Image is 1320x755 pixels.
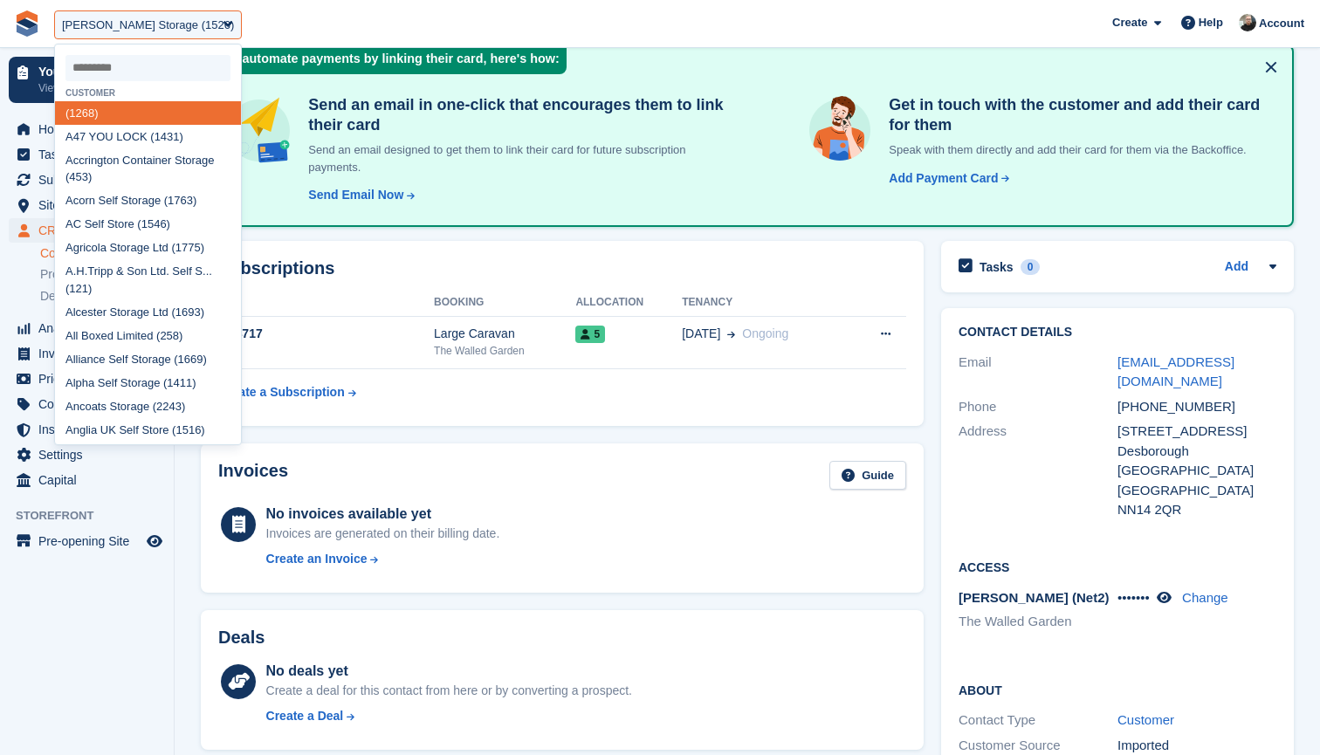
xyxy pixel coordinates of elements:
h2: Deals [218,628,265,648]
span: [PERSON_NAME] (Net2) [959,590,1110,605]
span: Tasks [38,142,143,167]
div: No invoices available yet [266,504,500,525]
a: menu [9,417,165,442]
div: Phone [959,397,1117,417]
a: menu [9,468,165,492]
span: ••••••• [1117,590,1150,605]
a: Prospects 1 [40,265,165,284]
a: menu [9,367,165,391]
div: Create a Deal [266,707,344,725]
div: Create an Invoice [266,550,368,568]
div: Alcester Storage Ltd (1693) [55,300,241,324]
a: Contacts [40,245,165,262]
div: Create a deal for this contact from here or by converting a prospect. [266,682,632,700]
div: Fully automate payments by linking their card, here's how: [203,46,567,74]
div: [PERSON_NAME] Storage (1526) [62,17,234,34]
th: ID [218,289,434,317]
span: Pricing [38,367,143,391]
div: All Boxed Limited (258) [55,324,241,347]
span: Prospects [40,266,94,283]
a: menu [9,168,165,192]
span: Subscriptions [38,168,143,192]
h2: Contact Details [959,326,1276,340]
div: [STREET_ADDRESS] [1117,422,1276,442]
div: AC Self Store (1546) [55,213,241,237]
span: Settings [38,443,143,467]
a: Guide [829,461,906,490]
div: Send Email Now [308,186,403,204]
div: Desborough [1117,442,1276,462]
div: [GEOGRAPHIC_DATA] [1117,481,1276,501]
div: Add Payment Card [889,169,998,188]
p: Speak with them directly and add their card for them via the Backoffice. [882,141,1271,159]
span: Create [1112,14,1147,31]
span: Account [1259,15,1304,32]
h2: Tasks [980,259,1014,275]
div: Alliance Self Storage (1669) [55,347,241,371]
div: Email [959,353,1117,392]
span: Insurance [38,417,143,442]
span: Storefront [16,507,174,525]
div: Ancoats Storage (2243) [55,395,241,418]
span: CRM [38,218,143,243]
div: A.H.Tripp & Son Ltd. Self S... (121) [55,260,241,301]
a: menu [9,392,165,416]
div: Customer [55,88,241,98]
a: Create an Invoice [266,550,500,568]
a: menu [9,193,165,217]
a: Add Payment Card [882,169,1011,188]
a: Create a Subscription [218,376,356,408]
a: menu [9,443,165,467]
img: stora-icon-8386f47178a22dfd0bd8f6a31ec36ba5ce8667c1dd55bd0f319d3a0aa187defe.svg [14,10,40,37]
div: (1268) [55,101,241,125]
h4: Get in touch with the customer and add their card for them [882,95,1271,134]
div: Create a Subscription [218,383,345,402]
h2: Invoices [218,461,288,490]
div: A47 YOU LOCK (1431) [55,125,241,148]
a: menu [9,341,165,366]
div: Acorn Self Storage (1763) [55,189,241,213]
a: Add [1225,257,1248,278]
div: [GEOGRAPHIC_DATA] [1117,461,1276,481]
h2: About [959,681,1276,698]
span: Coupons [38,392,143,416]
p: Your onboarding [38,65,142,78]
div: Accrington Container Storage (453) [55,148,241,189]
a: menu [9,117,165,141]
div: 0 [1021,259,1041,275]
div: Contact Type [959,710,1117,731]
a: Customer [1117,712,1174,727]
div: The Walled Garden [434,343,575,359]
p: Send an email designed to get them to link their card for future subscription payments. [301,141,735,175]
img: get-in-touch-e3e95b6451f4e49772a6039d3abdde126589d6f45a760754adfa51be33bf0f70.svg [805,95,875,165]
a: Deals [40,287,165,305]
h2: Access [959,558,1276,575]
span: Analytics [38,316,143,340]
img: Tom Huddleston [1239,14,1256,31]
div: Agricola Storage Ltd (1775) [55,237,241,260]
a: menu [9,142,165,167]
li: The Walled Garden [959,612,1117,632]
span: Help [1199,14,1223,31]
th: Allocation [575,289,682,317]
a: menu [9,218,165,243]
span: [DATE] [682,325,720,343]
th: Tenancy [682,289,849,317]
div: Alpha Self Storage (1411) [55,371,241,395]
span: Capital [38,468,143,492]
span: Pre-opening Site [38,529,143,553]
div: Address [959,422,1117,520]
span: Deals [40,288,72,305]
th: Booking [434,289,575,317]
p: View next steps [38,80,142,96]
div: Anglia UK Self Store (1516) [55,418,241,442]
img: send-email-b5881ef4c8f827a638e46e229e590028c7e36e3a6c99d2365469aff88783de13.svg [223,95,294,166]
span: Invoices [38,341,143,366]
div: 104717 [218,325,434,343]
span: Sites [38,193,143,217]
div: NN14 2QR [1117,500,1276,520]
h4: Send an email in one-click that encourages them to link their card [301,95,735,134]
a: Create a Deal [266,707,632,725]
a: menu [9,529,165,553]
a: Your onboarding View next steps [9,57,165,103]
